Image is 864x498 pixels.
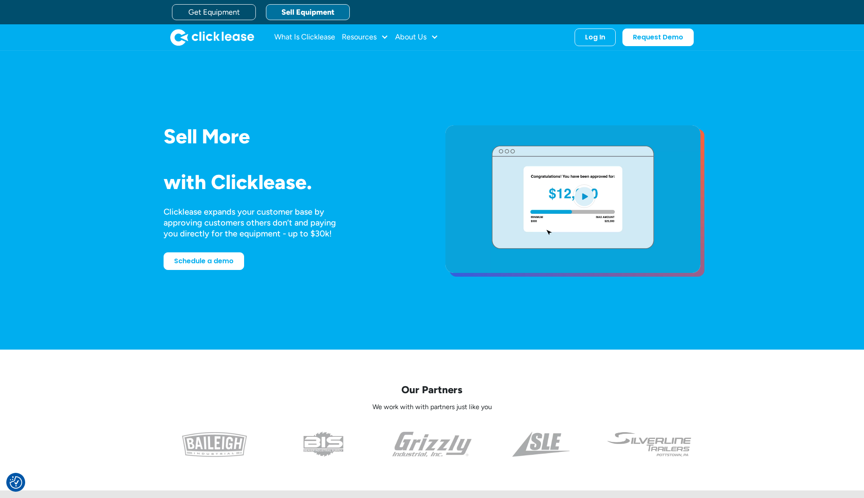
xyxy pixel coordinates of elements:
button: Consent Preferences [10,476,22,489]
h1: Sell More [164,125,419,148]
a: What Is Clicklease [274,29,335,46]
a: Request Demo [622,29,694,46]
img: a black and white photo of the side of a triangle [512,432,570,457]
a: Sell Equipment [266,4,350,20]
img: the grizzly industrial inc logo [392,432,472,457]
div: Log In [585,33,605,41]
a: Schedule a demo [164,252,244,270]
img: Clicklease logo [170,29,254,46]
p: Our Partners [164,383,700,396]
img: baileigh logo [182,432,247,457]
div: Clicklease expands your customer base by approving customers others don’t and paying you directly... [164,206,351,239]
a: home [170,29,254,46]
img: undefined [606,432,692,457]
img: Blue play button logo on a light blue circular background [573,184,596,208]
div: About Us [395,29,438,46]
a: open lightbox [445,125,700,273]
a: Get Equipment [172,4,256,20]
img: the logo for beaver industrial supply [303,432,344,457]
img: Revisit consent button [10,476,22,489]
p: We work with with partners just like you [164,403,700,412]
div: Resources [342,29,388,46]
h1: with Clicklease. [164,171,419,193]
